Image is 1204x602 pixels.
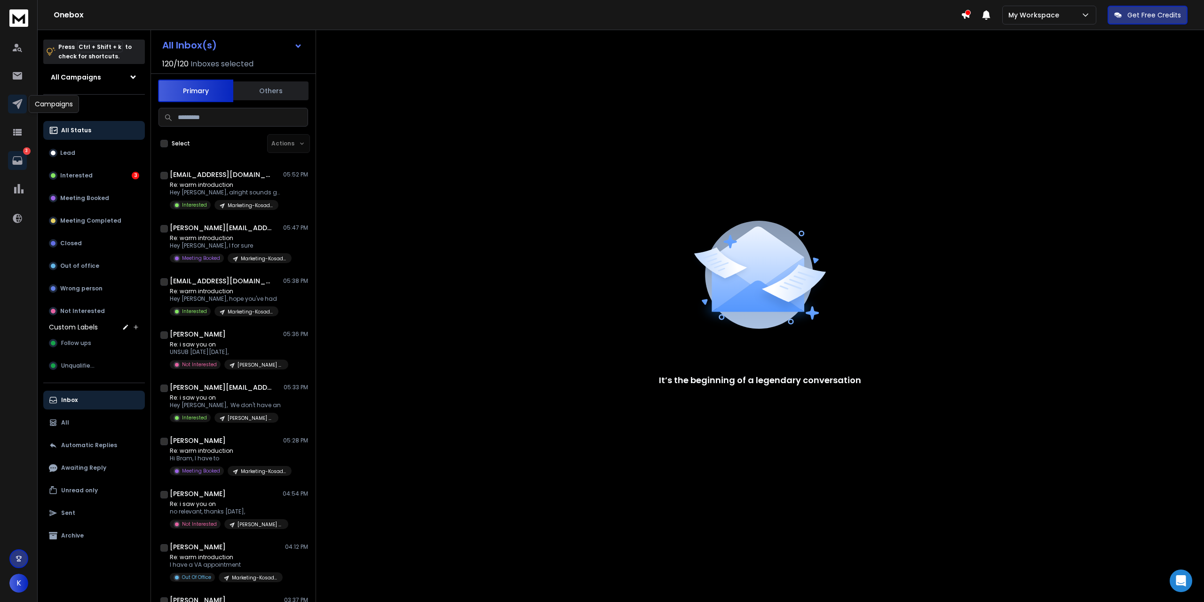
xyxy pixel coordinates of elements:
button: Meeting Completed [43,211,145,230]
p: Lead [60,149,75,157]
p: Marketing-Kosads | Service + Niche [228,202,273,209]
p: Hey [PERSON_NAME], We don't have an [170,401,281,409]
p: Archive [61,532,84,539]
p: Marketing-Kosads | Service + Niche [228,308,273,315]
button: Automatic Replies [43,436,145,455]
p: Closed [60,240,82,247]
button: Archive [43,526,145,545]
button: Awaiting Reply [43,458,145,477]
div: 3 [132,172,139,179]
p: I have a VA appointment [170,561,283,569]
p: Inbox [61,396,78,404]
button: Unread only [43,481,145,500]
p: UNSUB [DATE][DATE], [170,348,283,356]
p: Re: warm introduction [170,288,278,295]
img: logo [9,9,28,27]
p: Automatic Replies [61,441,117,449]
h1: [PERSON_NAME] [170,436,226,445]
p: 3 [23,147,31,155]
p: Re: warm introduction [170,447,283,455]
h1: [PERSON_NAME] [170,329,226,339]
p: Meeting Booked [60,194,109,202]
button: Get Free Credits [1108,6,1188,24]
button: Closed [43,234,145,253]
span: Follow ups [61,339,91,347]
p: Interested [182,201,207,209]
label: Select [172,140,190,147]
p: Not Interested [60,307,105,315]
p: Marketing-Kosads | Service + Niche [241,255,286,262]
p: Get Free Credits [1127,10,1181,20]
p: Out Of Office [182,574,211,581]
p: Meeting Completed [60,217,121,225]
button: K [9,574,28,593]
h3: Custom Labels [49,322,98,332]
p: Hey [PERSON_NAME], I for sure [170,242,283,249]
p: Re: warm introduction [170,554,283,561]
p: Meeting Booked [182,467,220,474]
p: [PERSON_NAME] Marketing - Posting INCONSISTENTLY [228,415,273,422]
button: All Campaigns [43,68,145,87]
h1: [EMAIL_ADDRESS][DOMAIN_NAME] [170,170,273,179]
p: Sent [61,509,75,517]
p: 05:28 PM [283,437,308,444]
div: Campaigns [29,95,79,113]
button: Interested3 [43,166,145,185]
p: All [61,419,69,426]
button: All Status [43,121,145,140]
h1: Onebox [54,9,961,21]
p: 05:36 PM [283,330,308,338]
p: no relevant, thanks [DATE], [170,508,283,515]
a: 3 [8,151,27,170]
p: Interested [60,172,93,179]
p: My Workspace [1008,10,1063,20]
p: Re: i saw you on [170,394,281,401]
p: Not Interested [182,361,217,368]
button: Out of office [43,257,145,275]
button: All [43,413,145,432]
p: Unread only [61,487,98,494]
p: 05:33 PM [284,384,308,391]
p: Re: i saw you on [170,341,283,348]
p: [PERSON_NAME] Marketing - Posting Consistently [238,521,283,528]
p: [PERSON_NAME] Marketing - Posting INCONSISTENTLY [238,361,283,369]
p: It’s the beginning of a legendary conversation [659,374,861,387]
p: Wrong person [60,285,103,292]
button: Not Interested [43,302,145,321]
div: Open Intercom Messenger [1170,570,1192,592]
h1: [EMAIL_ADDRESS][DOMAIN_NAME] [170,276,273,286]
h3: Filters [43,102,145,115]
p: Re: warm introduction [170,181,283,189]
p: Meeting Booked [182,255,220,262]
p: Not Interested [182,521,217,528]
h1: All Inbox(s) [162,40,217,50]
button: Follow ups [43,334,145,353]
p: Hey [PERSON_NAME], alright sounds good! Do [170,189,283,196]
h1: All Campaigns [51,72,101,82]
span: Unqualified? [61,362,97,369]
h1: [PERSON_NAME][EMAIL_ADDRESS][DOMAIN_NAME] [170,383,273,392]
button: Inbox [43,391,145,409]
p: 04:12 PM [285,543,308,551]
h3: Inboxes selected [190,58,253,70]
p: 05:38 PM [283,277,308,285]
p: Hey [PERSON_NAME], hope you've had [170,295,278,303]
button: Primary [158,80,233,102]
h1: [PERSON_NAME] [170,542,226,552]
p: Awaiting Reply [61,464,106,472]
button: All Inbox(s) [155,36,310,55]
h1: [PERSON_NAME][EMAIL_ADDRESS][DOMAIN_NAME] [170,223,273,233]
p: 05:47 PM [283,224,308,232]
p: 05:52 PM [283,171,308,178]
button: Lead [43,144,145,162]
button: Wrong person [43,279,145,298]
p: Interested [182,308,207,315]
p: Re: warm introduction [170,234,283,242]
p: Press to check for shortcuts. [58,42,132,61]
button: Others [233,80,309,101]
span: 120 / 120 [162,58,189,70]
p: 04:54 PM [283,490,308,498]
span: Ctrl + Shift + k [77,41,123,52]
